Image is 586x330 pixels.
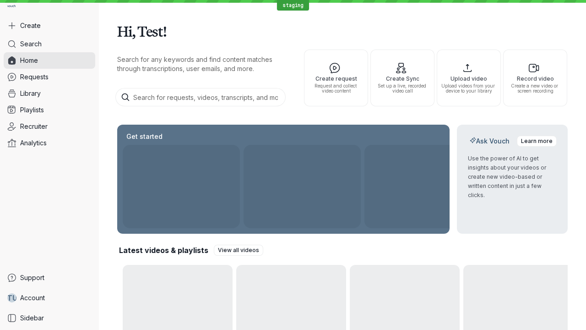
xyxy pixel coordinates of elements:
span: Create [20,21,41,30]
span: Upload video [441,76,497,82]
span: U [12,293,17,302]
span: View all videos [218,246,259,255]
span: Library [20,89,41,98]
a: Go to homepage [4,4,19,10]
button: Create requestRequest and collect video content [304,49,368,106]
a: Search [4,36,95,52]
span: T [7,293,12,302]
a: TUAccount [4,290,95,306]
span: Account [20,293,45,302]
h1: Hi, Test! [117,18,568,44]
a: Home [4,52,95,69]
a: Requests [4,69,95,85]
span: Support [20,273,44,282]
button: Create [4,17,95,34]
p: Use the power of AI to get insights about your videos or create new video-based or written conten... [468,154,557,200]
span: Analytics [20,138,47,148]
span: Sidebar [20,313,44,323]
button: Upload videoUpload videos from your device to your library [437,49,501,106]
span: Playlists [20,105,44,115]
p: Search for any keywords and find content matches through transcriptions, user emails, and more. [117,55,288,73]
span: Create request [308,76,364,82]
h2: Get started [125,132,164,141]
button: Record videoCreate a new video or screen recording [503,49,567,106]
input: Search for requests, videos, transcripts, and more... [115,88,286,106]
span: Record video [507,76,563,82]
span: Learn more [521,137,553,146]
span: Set up a live, recorded video call [374,83,430,93]
span: Create Sync [374,76,430,82]
span: Upload videos from your device to your library [441,83,497,93]
span: Search [20,39,42,49]
button: Create SyncSet up a live, recorded video call [370,49,434,106]
span: Request and collect video content [308,83,364,93]
a: Support [4,269,95,286]
a: Analytics [4,135,95,151]
a: Learn more [517,136,557,147]
a: Library [4,85,95,102]
span: Requests [20,72,49,82]
h2: Latest videos & playlists [119,245,208,255]
a: Recruiter [4,118,95,135]
span: Home [20,56,38,65]
a: View all videos [214,245,263,256]
a: Sidebar [4,310,95,326]
span: Create a new video or screen recording [507,83,563,93]
span: Recruiter [20,122,48,131]
h2: Ask Vouch [468,137,511,146]
a: Playlists [4,102,95,118]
